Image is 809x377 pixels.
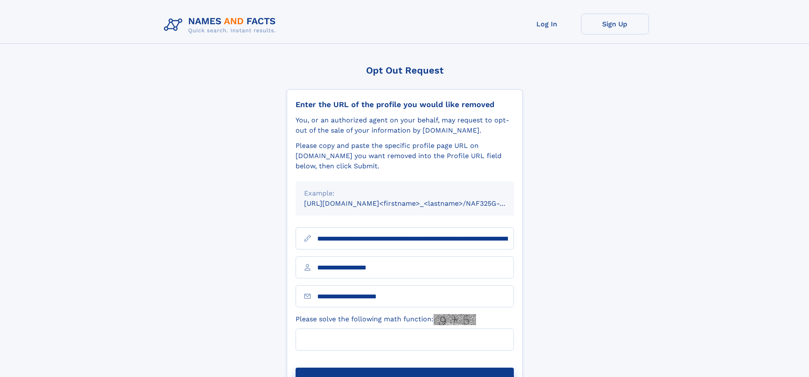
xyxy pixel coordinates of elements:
small: [URL][DOMAIN_NAME]<firstname>_<lastname>/NAF325G-xxxxxxxx [304,199,530,207]
div: You, or an authorized agent on your behalf, may request to opt-out of the sale of your informatio... [296,115,514,136]
a: Log In [513,14,581,34]
div: Opt Out Request [287,65,523,76]
img: Logo Names and Facts [161,14,283,37]
div: Please copy and paste the specific profile page URL on [DOMAIN_NAME] you want removed into the Pr... [296,141,514,171]
a: Sign Up [581,14,649,34]
div: Enter the URL of the profile you would like removed [296,100,514,109]
label: Please solve the following math function: [296,314,476,325]
div: Example: [304,188,505,198]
